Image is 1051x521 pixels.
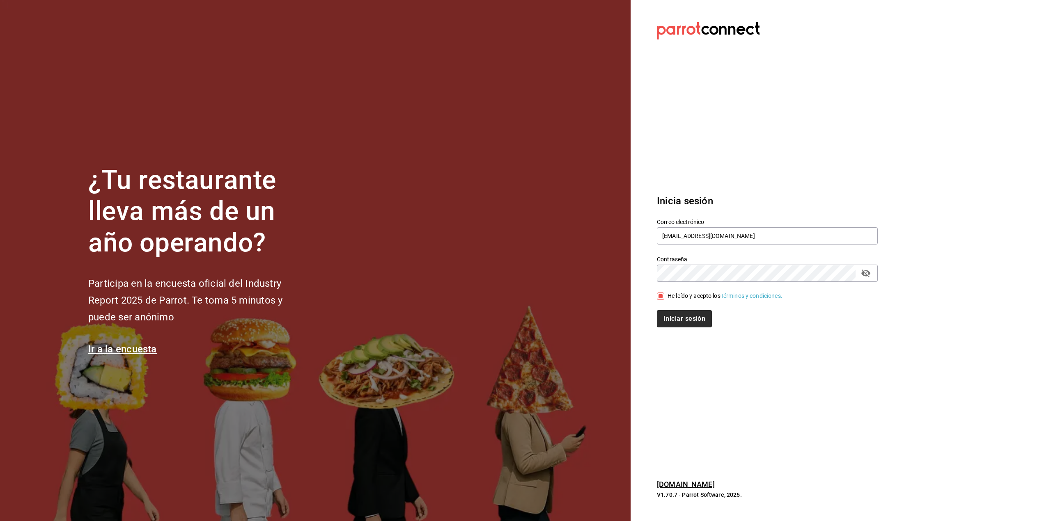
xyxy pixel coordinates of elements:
div: He leído y acepto los [668,292,783,300]
button: passwordField [859,266,873,280]
button: Iniciar sesión [657,310,712,327]
h1: ¿Tu restaurante lleva más de un año operando? [88,165,310,259]
h3: Inicia sesión [657,194,878,208]
label: Correo electrónico [657,219,878,224]
h2: Participa en la encuesta oficial del Industry Report 2025 de Parrot. Te toma 5 minutos y puede se... [88,275,310,325]
a: [DOMAIN_NAME] [657,480,715,489]
a: Términos y condiciones. [721,292,783,299]
label: Contraseña [657,256,878,262]
input: Ingresa tu correo electrónico [657,227,878,245]
a: Ir a la encuesta [88,343,157,355]
p: V1.70.7 - Parrot Software, 2025. [657,491,878,499]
